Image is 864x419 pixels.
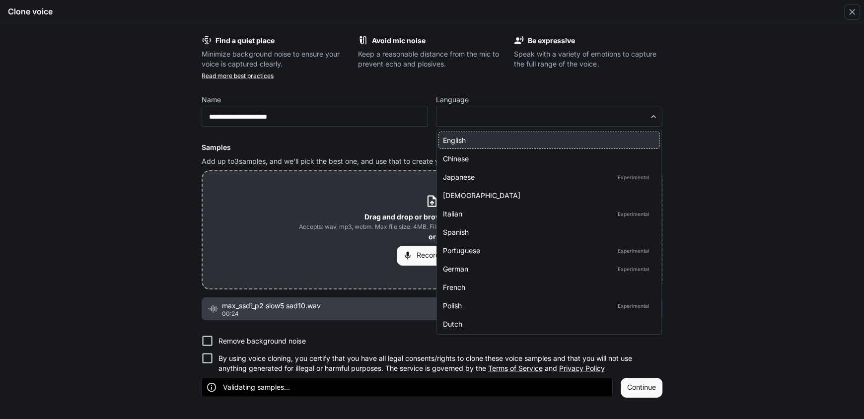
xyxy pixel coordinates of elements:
div: Polish [443,300,651,311]
div: French [443,282,651,292]
div: Dutch [443,319,651,329]
div: English [443,135,651,145]
p: Experimental [616,265,651,274]
div: [DEMOGRAPHIC_DATA] [443,190,651,201]
div: Chinese [443,153,651,164]
div: Japanese [443,172,651,182]
p: Experimental [616,209,651,218]
div: Spanish [443,227,651,237]
p: Experimental [616,301,651,310]
div: Portuguese [443,245,651,256]
div: Italian [443,209,651,219]
p: Experimental [616,173,651,182]
div: German [443,264,651,274]
p: Experimental [616,246,651,255]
